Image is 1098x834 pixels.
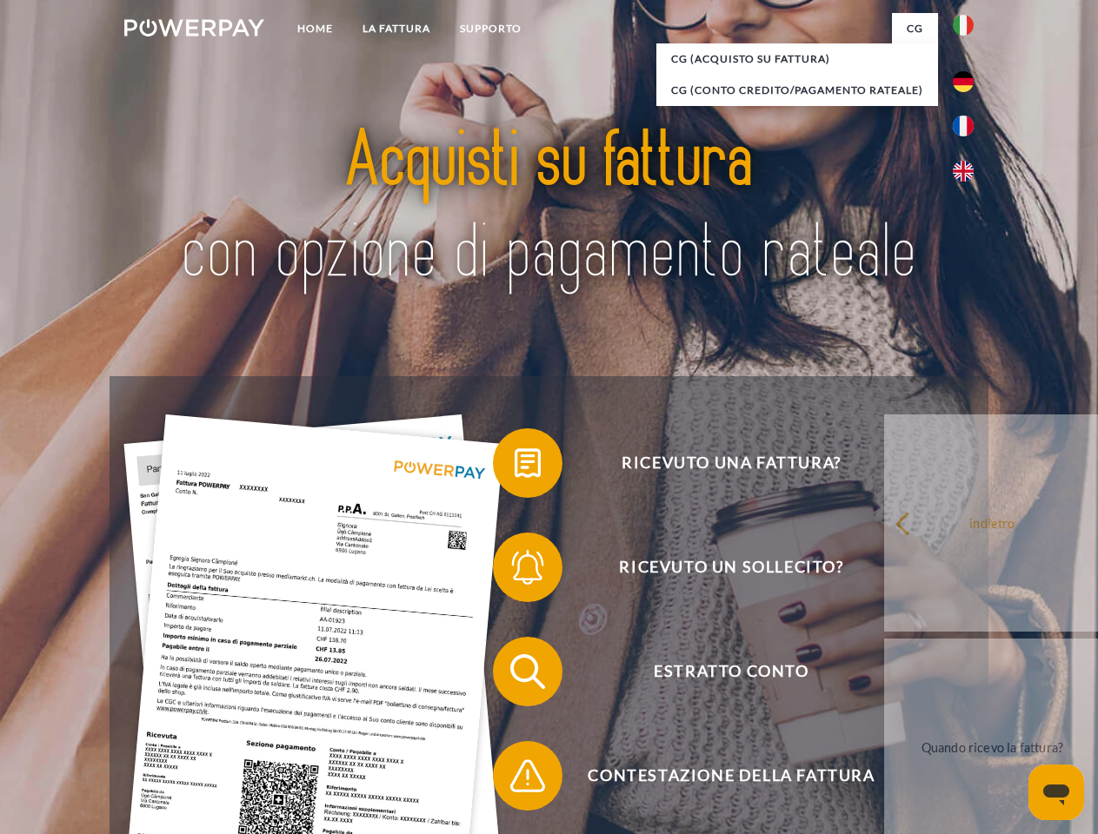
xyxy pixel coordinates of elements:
[953,15,974,36] img: it
[953,116,974,136] img: fr
[283,13,348,44] a: Home
[506,754,549,798] img: qb_warning.svg
[656,75,938,106] a: CG (Conto Credito/Pagamento rateale)
[518,428,944,498] span: Ricevuto una fattura?
[518,637,944,706] span: Estratto conto
[493,428,945,498] button: Ricevuto una fattura?
[506,546,549,589] img: qb_bell.svg
[518,741,944,811] span: Contestazione della fattura
[445,13,536,44] a: Supporto
[953,161,974,182] img: en
[895,735,1090,758] div: Quando ricevo la fattura?
[506,441,549,485] img: qb_bill.svg
[656,43,938,75] a: CG (Acquisto su fattura)
[493,637,945,706] button: Estratto conto
[348,13,445,44] a: LA FATTURA
[892,13,938,44] a: CG
[506,650,549,693] img: qb_search.svg
[166,83,932,333] img: title-powerpay_it.svg
[124,19,264,36] img: logo-powerpay-white.svg
[518,533,944,602] span: Ricevuto un sollecito?
[493,533,945,602] button: Ricevuto un sollecito?
[1028,764,1084,820] iframe: Pulsante per aprire la finestra di messaggistica
[953,71,974,92] img: de
[895,511,1090,534] div: indietro
[493,741,945,811] button: Contestazione della fattura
